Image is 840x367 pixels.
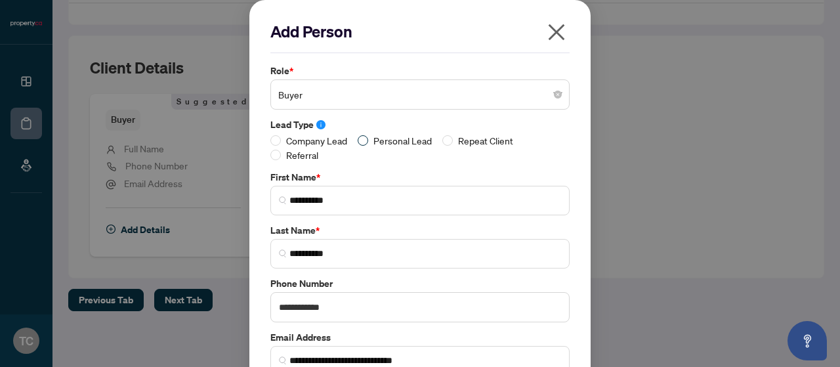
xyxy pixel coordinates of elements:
[316,120,325,129] span: info-circle
[270,330,570,345] label: Email Address
[270,118,570,132] label: Lead Type
[281,148,324,162] span: Referral
[270,170,570,184] label: First Name
[787,321,827,360] button: Open asap
[279,356,287,364] img: search_icon
[279,196,287,204] img: search_icon
[279,249,287,257] img: search_icon
[278,82,562,107] span: Buyer
[554,91,562,98] span: close-circle
[546,22,567,43] span: close
[270,276,570,291] label: Phone Number
[281,133,352,148] span: Company Lead
[453,133,518,148] span: Repeat Client
[270,21,570,42] h2: Add Person
[270,64,570,78] label: Role
[270,223,570,238] label: Last Name
[368,133,437,148] span: Personal Lead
